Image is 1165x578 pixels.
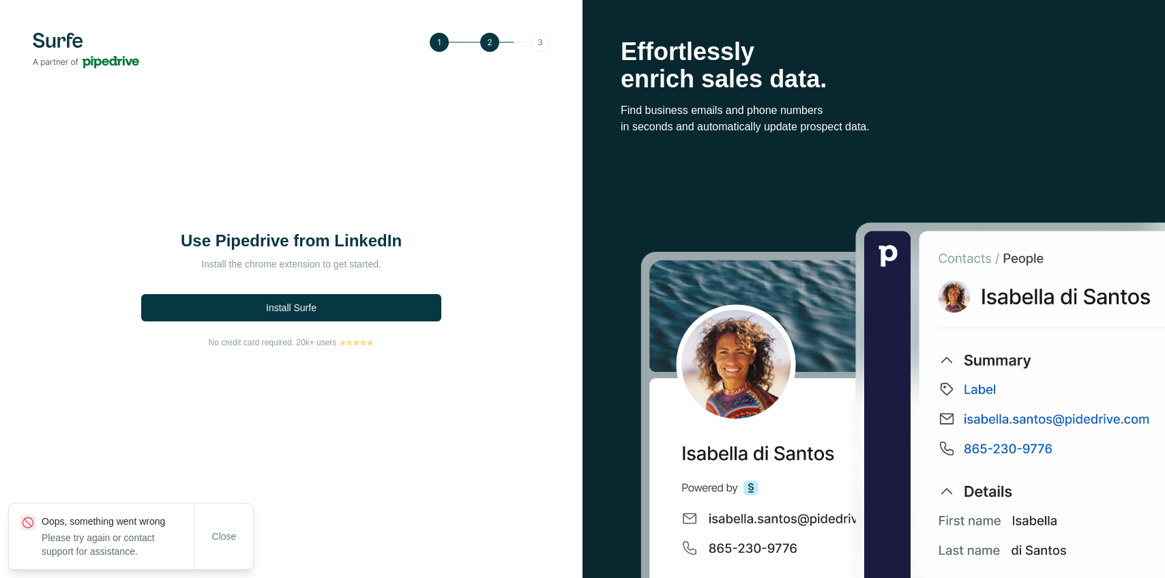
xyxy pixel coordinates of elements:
img: Step 2 [430,33,550,52]
h1: Use Pipedrive from LinkedIn [155,230,428,252]
span: Install Surfe [266,301,316,315]
p: enrich sales data. [621,66,1127,93]
p: in seconds and automatically update prospect data. [621,119,1127,135]
p: Install the chrome extension to get started. [155,257,428,271]
button: Install Surfe [141,294,441,321]
p: Please try again or contact support for assistance. [42,531,194,558]
img: Surfe Stock Photo - Selling good vibes [640,220,1165,578]
span: Close [212,530,237,543]
button: Close [203,524,246,549]
p: Effortlessly [621,38,1127,66]
span: No credit card required. 20k+ users [209,336,337,349]
img: Surfe's logo [33,33,139,68]
p: Find business emails and phone numbers [621,102,1127,119]
p: Oops, something went wrong [42,515,194,528]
